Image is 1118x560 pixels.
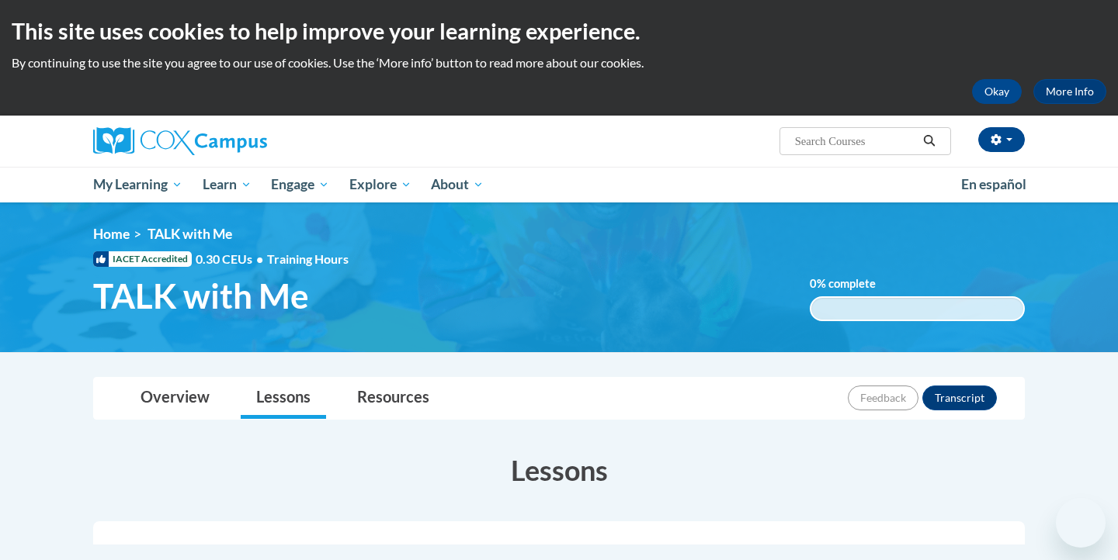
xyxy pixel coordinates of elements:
a: My Learning [83,167,193,202]
a: Learn [193,167,262,202]
div: Main menu [70,167,1048,202]
span: 0 [810,277,817,290]
span: Training Hours [267,251,349,266]
label: % complete [810,275,899,292]
span: TALK with Me [93,275,309,316]
span: Learn [203,175,252,194]
span: About [431,175,484,194]
p: By continuing to use the site you agree to our use of cookies. Use the ‘More info’ button to read... [12,54,1106,71]
a: Engage [261,167,339,202]
h2: This site uses cookies to help improve your learning experience. [12,16,1106,47]
a: Home [93,226,130,242]
span: Explore [349,175,411,194]
span: 0.30 CEUs [196,251,267,268]
a: En español [951,168,1036,201]
span: My Learning [93,175,182,194]
a: Explore [339,167,422,202]
a: Overview [125,378,225,419]
button: Transcript [922,385,997,410]
h3: Lessons [93,451,1025,489]
button: Account Settings [978,127,1025,152]
a: Resources [342,378,445,419]
span: IACET Accredited [93,251,192,267]
input: Search Courses [793,132,918,150]
span: Engage [271,175,329,194]
iframe: Button to launch messaging window [1056,498,1106,548]
span: En español [961,176,1026,192]
a: More Info [1033,79,1106,104]
span: TALK with Me [148,226,232,242]
button: Search [918,132,941,150]
img: Cox Campus [93,127,267,155]
button: Okay [972,79,1022,104]
a: About [422,167,495,202]
a: Lessons [241,378,326,419]
span: • [256,251,263,266]
a: Cox Campus [93,127,388,155]
button: Feedback [848,385,918,410]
